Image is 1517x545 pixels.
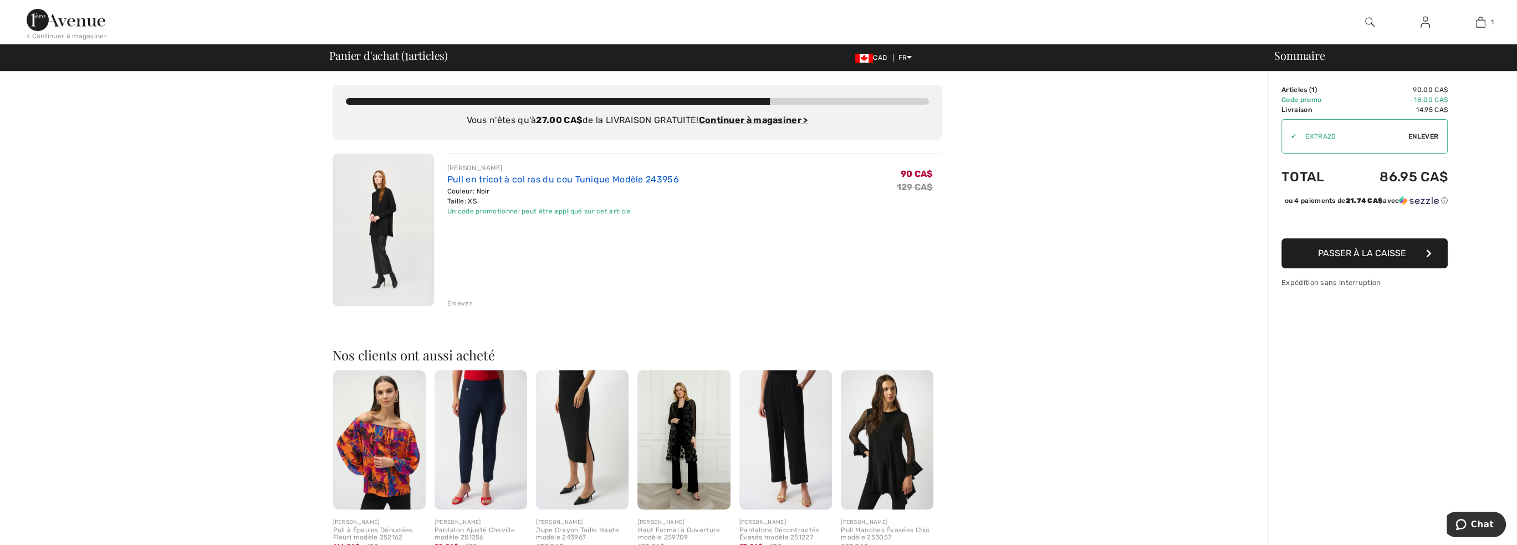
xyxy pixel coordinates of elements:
[896,182,933,192] s: 129 CA$
[637,527,730,542] div: Haut Formal à Ouverture modèle 259709
[855,54,873,63] img: Canadian Dollar
[1296,120,1408,153] input: Code promo
[1346,105,1448,115] td: 14.95 CA$
[435,527,527,542] div: Pantalon Ajusté Cheville modèle 251256
[1281,210,1448,235] iframe: PayPal-paypal
[1281,196,1448,210] div: ou 4 paiements de21.74 CA$avecSezzle Cliquez pour en savoir plus sur Sezzle
[27,9,105,31] img: 1ère Avenue
[1491,17,1494,27] span: 1
[1281,277,1448,288] div: Expédition sans interruption
[841,518,933,527] div: [PERSON_NAME]
[1346,85,1448,95] td: 90.00 CA$
[1284,196,1448,206] div: ou 4 paiements de avec
[1346,158,1448,196] td: 86.95 CA$
[739,527,832,542] div: Pantalons Décontractés Évasés modèle 251227
[435,370,527,510] img: Pantalon Ajusté Cheville modèle 251256
[1261,50,1510,61] div: Sommaire
[1421,16,1430,29] img: Mes infos
[333,348,942,361] h2: Nos clients ont aussi acheté
[333,518,426,527] div: [PERSON_NAME]
[329,50,448,61] span: Panier d'achat ( articles)
[1318,248,1406,258] span: Passer à la caisse
[405,47,408,62] span: 1
[333,527,426,542] div: Pull à Épaules Dénudées Fleuri modèle 252162
[333,370,426,510] img: Pull à Épaules Dénudées Fleuri modèle 252162
[1346,95,1448,105] td: -18.00 CA$
[1282,131,1296,141] div: ✔
[447,163,679,173] div: [PERSON_NAME]
[333,154,434,306] img: Pull en tricot à col ras du cou Tunique Modèle 243956
[447,298,472,308] div: Enlever
[27,31,107,41] div: < Continuer à magasiner
[536,518,629,527] div: [PERSON_NAME]
[346,114,929,127] div: Vous n'êtes qu'à de la LIVRAISON GRATUITE!
[435,518,527,527] div: [PERSON_NAME]
[1281,95,1346,105] td: Code promo
[1281,105,1346,115] td: Livraison
[447,186,679,206] div: Couleur: Noir Taille: XS
[637,370,730,510] img: Haut Formal à Ouverture modèle 259709
[1399,196,1439,206] img: Sezzle
[447,174,679,185] a: Pull en tricot à col ras du cou Tunique Modèle 243956
[1365,16,1375,29] img: recherche
[1408,131,1438,141] span: Enlever
[739,370,832,510] img: Pantalons Décontractés Évasés modèle 251227
[1453,16,1508,29] a: 1
[1345,197,1383,205] span: 21.74 CA$
[447,206,679,216] div: Un code promotionnel peut être appliqué sur cet article
[898,54,912,62] span: FR
[1447,512,1506,539] iframe: Ouvre un widget dans lequel vous pouvez chatter avec l’un de nos agents
[637,518,730,527] div: [PERSON_NAME]
[1281,158,1346,196] td: Total
[901,169,933,179] span: 90 CA$
[1311,86,1315,94] span: 1
[1412,16,1439,29] a: Se connecter
[536,527,629,542] div: Jupe Crayon Taille Haute modèle 243967
[1281,238,1448,268] button: Passer à la caisse
[699,115,808,125] a: Continuer à magasiner >
[536,115,583,125] strong: 27.00 CA$
[1476,16,1485,29] img: Mon panier
[739,518,832,527] div: [PERSON_NAME]
[1281,85,1346,95] td: Articles ( )
[841,370,933,510] img: Pull Manches Évasées Chic modèle 253057
[855,54,891,62] span: CAD
[841,527,933,542] div: Pull Manches Évasées Chic modèle 253057
[536,370,629,510] img: Jupe Crayon Taille Haute modèle 243967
